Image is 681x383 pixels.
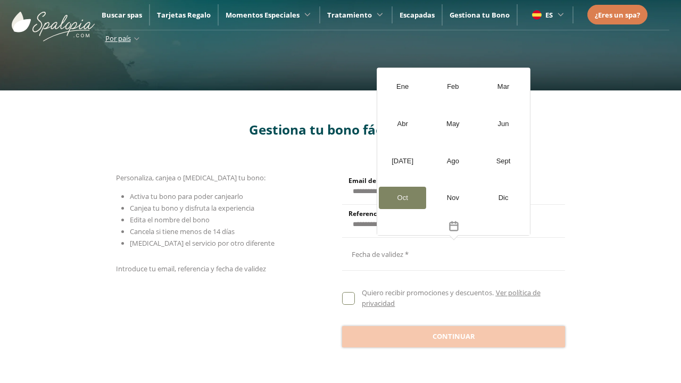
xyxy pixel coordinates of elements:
div: Ago [429,150,477,172]
a: Buscar spas [102,10,142,20]
a: Tarjetas Regalo [157,10,211,20]
div: Nov [429,187,477,209]
span: Cancela si tiene menos de 14 días [130,227,235,236]
span: Por país [105,34,131,43]
img: ImgLogoSpalopia.BvClDcEz.svg [12,1,95,41]
a: Ver política de privacidad [362,288,540,308]
div: Dic [480,187,527,209]
span: ¿Eres un spa? [595,10,640,20]
span: Canjea tu bono y disfruta la experiencia [130,203,254,213]
div: May [429,113,477,135]
a: Escapadas [400,10,435,20]
div: [DATE] [379,150,426,172]
div: Mar [480,76,527,98]
a: Gestiona tu Bono [450,10,510,20]
span: Personaliza, canjea o [MEDICAL_DATA] tu bono: [116,173,265,182]
div: Oct [379,187,426,209]
a: ¿Eres un spa? [595,9,640,21]
span: Activa tu bono para poder canjearlo [130,191,243,201]
button: Toggle overlay [377,217,530,235]
span: [MEDICAL_DATA] el servicio por otro diferente [130,238,275,248]
button: Continuar [342,326,565,347]
span: Gestiona tu bono fácilmente [249,121,432,138]
div: Sept [480,150,527,172]
div: Feb [429,76,477,98]
span: Quiero recibir promociones y descuentos. [362,288,494,297]
div: Jun [480,113,527,135]
span: Continuar [433,331,475,342]
div: Ene [379,76,426,98]
span: Introduce tu email, referencia y fecha de validez [116,264,266,273]
div: Abr [379,113,426,135]
span: Edita el nombre del bono [130,215,210,224]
